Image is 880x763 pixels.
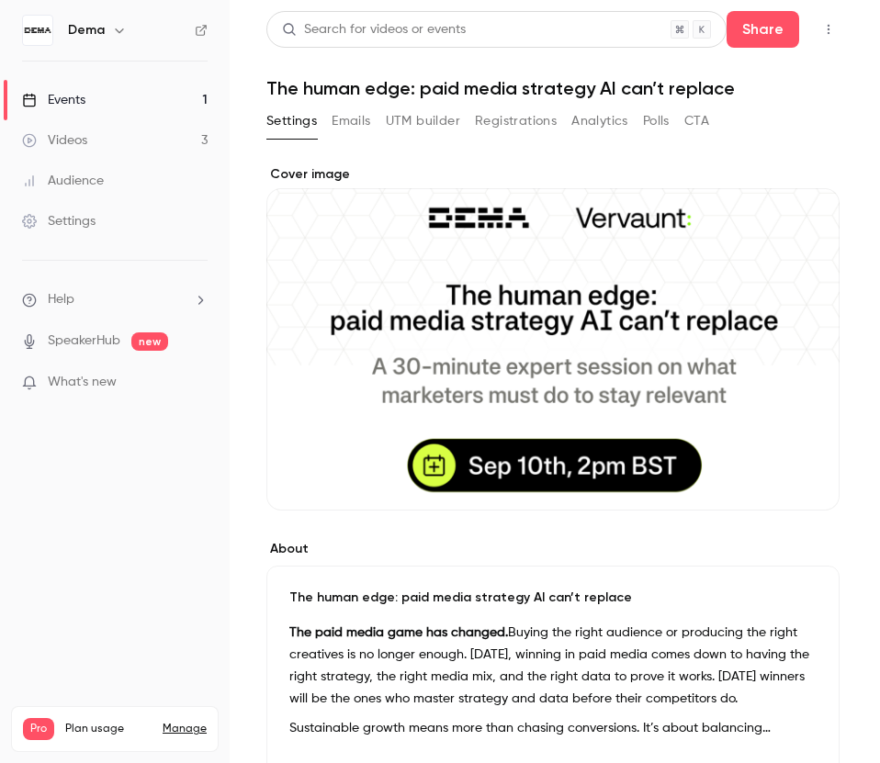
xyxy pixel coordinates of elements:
[22,172,104,190] div: Audience
[163,722,207,736] a: Manage
[23,718,54,740] span: Pro
[643,107,670,136] button: Polls
[684,107,709,136] button: CTA
[186,375,208,391] iframe: Noticeable Trigger
[23,16,52,45] img: Dema
[289,626,508,639] strong: The paid media game has changed.
[289,589,817,607] p: The human edge: paid media strategy AI can’t replace
[48,290,74,309] span: Help
[289,717,817,739] p: Sustainable growth means more than chasing conversions. It’s about balancing acquisition with bra...
[332,107,370,136] button: Emails
[282,20,466,39] div: Search for videos or events
[266,540,840,558] label: About
[571,107,628,136] button: Analytics
[131,332,168,351] span: new
[22,131,87,150] div: Videos
[22,290,208,309] li: help-dropdown-opener
[22,91,85,109] div: Events
[266,107,317,136] button: Settings
[475,107,557,136] button: Registrations
[727,11,799,48] button: Share
[266,165,840,184] label: Cover image
[266,77,843,99] h1: The human edge: paid media strategy AI can’t replace
[266,165,840,511] section: Cover image
[289,622,817,710] p: Buying the right audience or producing the right creatives is no longer enough. [DATE], winning i...
[48,373,117,392] span: What's new
[386,107,460,136] button: UTM builder
[22,212,96,230] div: Settings
[48,331,120,351] a: SpeakerHub
[68,21,105,39] h6: Dema
[65,722,152,736] span: Plan usage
